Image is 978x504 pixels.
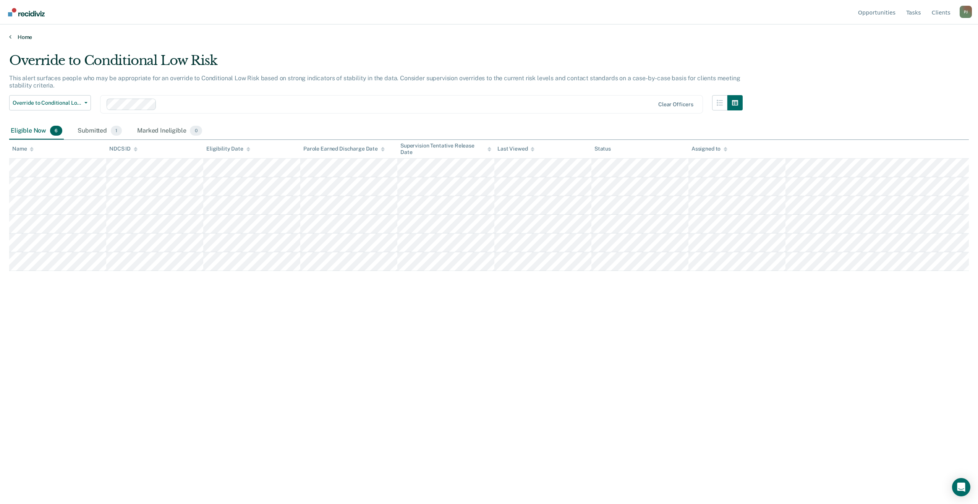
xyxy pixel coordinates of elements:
[206,146,250,152] div: Eligibility Date
[960,6,972,18] button: Profile dropdown button
[9,34,969,41] a: Home
[190,126,202,136] span: 0
[400,143,491,156] div: Supervision Tentative Release Date
[658,101,693,108] div: Clear officers
[8,8,45,16] img: Recidiviz
[960,6,972,18] div: P J
[952,478,970,496] div: Open Intercom Messenger
[594,146,611,152] div: Status
[50,126,62,136] span: 6
[13,100,81,106] span: Override to Conditional Low Risk
[111,126,122,136] span: 1
[109,146,138,152] div: NDCS ID
[497,146,534,152] div: Last Viewed
[303,146,385,152] div: Parole Earned Discharge Date
[76,123,123,139] div: Submitted1
[9,123,64,139] div: Eligible Now6
[9,75,740,89] p: This alert surfaces people who may be appropriate for an override to Conditional Low Risk based o...
[12,146,34,152] div: Name
[9,95,91,110] button: Override to Conditional Low Risk
[136,123,204,139] div: Marked Ineligible0
[9,53,743,75] div: Override to Conditional Low Risk
[691,146,727,152] div: Assigned to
